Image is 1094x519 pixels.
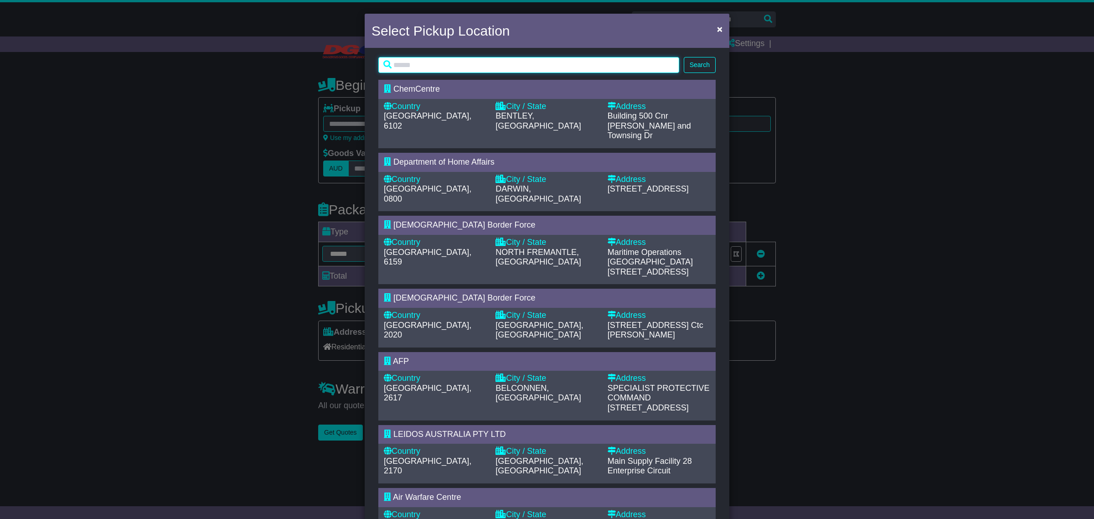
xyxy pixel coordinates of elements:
[393,293,535,302] span: [DEMOGRAPHIC_DATA] Border Force
[608,321,689,330] span: [STREET_ADDRESS]
[608,457,681,466] span: Main Supply Facility
[608,111,691,140] span: Cnr [PERSON_NAME] and Townsing Dr
[495,238,598,248] div: City / State
[495,175,598,185] div: City / State
[495,446,598,457] div: City / State
[372,21,510,41] h4: Select Pickup Location
[384,321,471,340] span: [GEOGRAPHIC_DATA], 2020
[717,24,722,34] span: ×
[384,111,471,130] span: [GEOGRAPHIC_DATA], 6102
[495,102,598,112] div: City / State
[495,248,581,267] span: NORTH FREMANTLE, [GEOGRAPHIC_DATA]
[393,357,409,366] span: AFP
[495,374,598,384] div: City / State
[608,111,653,120] span: Building 500
[608,384,710,403] span: SPECIALIST PROTECTIVE COMMAND
[608,267,689,276] span: [STREET_ADDRESS]
[608,248,693,267] span: Maritime Operations [GEOGRAPHIC_DATA]
[393,157,495,166] span: Department of Home Affairs
[393,493,461,502] span: Air Warfare Centre
[608,102,710,112] div: Address
[384,311,486,321] div: Country
[384,374,486,384] div: Country
[608,321,703,340] span: Ctc [PERSON_NAME]
[384,175,486,185] div: Country
[608,374,710,384] div: Address
[393,430,506,439] span: LEIDOS AUSTRALIA PTY LTD
[608,175,710,185] div: Address
[495,111,581,130] span: BENTLEY, [GEOGRAPHIC_DATA]
[495,311,598,321] div: City / State
[608,457,692,476] span: 28 Enterprise Circuit
[393,84,440,93] span: ChemCentre
[384,457,471,476] span: [GEOGRAPHIC_DATA], 2170
[608,403,689,412] span: [STREET_ADDRESS]
[495,457,583,476] span: [GEOGRAPHIC_DATA], [GEOGRAPHIC_DATA]
[608,311,710,321] div: Address
[495,184,581,203] span: DARWIN, [GEOGRAPHIC_DATA]
[384,384,471,403] span: [GEOGRAPHIC_DATA], 2617
[684,57,716,73] button: Search
[384,248,471,267] span: [GEOGRAPHIC_DATA], 6159
[608,446,710,457] div: Address
[384,446,486,457] div: Country
[384,238,486,248] div: Country
[495,384,581,403] span: BELCONNEN, [GEOGRAPHIC_DATA]
[608,238,710,248] div: Address
[608,184,689,193] span: [STREET_ADDRESS]
[495,321,583,340] span: [GEOGRAPHIC_DATA], [GEOGRAPHIC_DATA]
[393,220,535,229] span: [DEMOGRAPHIC_DATA] Border Force
[384,102,486,112] div: Country
[384,184,471,203] span: [GEOGRAPHIC_DATA], 0800
[712,20,727,38] button: Close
